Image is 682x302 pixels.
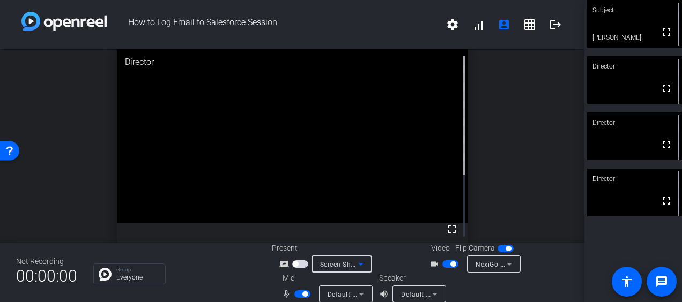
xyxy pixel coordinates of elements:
[16,263,77,289] span: 00:00:00
[660,138,673,151] mat-icon: fullscreen
[549,18,562,31] mat-icon: logout
[620,275,633,288] mat-icon: accessibility
[476,260,598,268] span: NexiGo N60 FHD Webcam (1d6c:0103)
[455,243,495,254] span: Flip Camera
[21,12,107,31] img: white-gradient.svg
[379,273,443,284] div: Speaker
[431,243,450,254] span: Video
[429,258,442,270] mat-icon: videocam_outline
[116,274,160,281] p: Everyone
[660,26,673,39] mat-icon: fullscreen
[16,256,77,267] div: Not Recording
[587,56,682,77] div: Director
[272,273,379,284] div: Mic
[328,290,486,298] span: Default - Microphone (Blue Snowball ) (0d8c:0005)
[465,12,491,37] button: signal_cellular_alt
[99,268,112,281] img: Chat Icon
[320,260,367,268] span: Screen Sharing
[587,112,682,133] div: Director
[655,275,668,288] mat-icon: message
[660,194,673,207] mat-icon: fullscreen
[281,288,294,300] mat-icon: mic_none
[401,290,517,298] span: Default - Speakers (Realtek(R) Audio)
[498,18,510,31] mat-icon: account_box
[117,48,468,77] div: Director
[660,82,673,95] mat-icon: fullscreen
[587,169,682,189] div: Director
[272,243,379,254] div: Present
[523,18,536,31] mat-icon: grid_on
[279,258,292,270] mat-icon: screen_share_outline
[107,12,440,37] span: How to Log Email to Salesforce Session
[446,223,458,236] mat-icon: fullscreen
[446,18,459,31] mat-icon: settings
[116,267,160,273] p: Group
[379,288,392,300] mat-icon: volume_up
